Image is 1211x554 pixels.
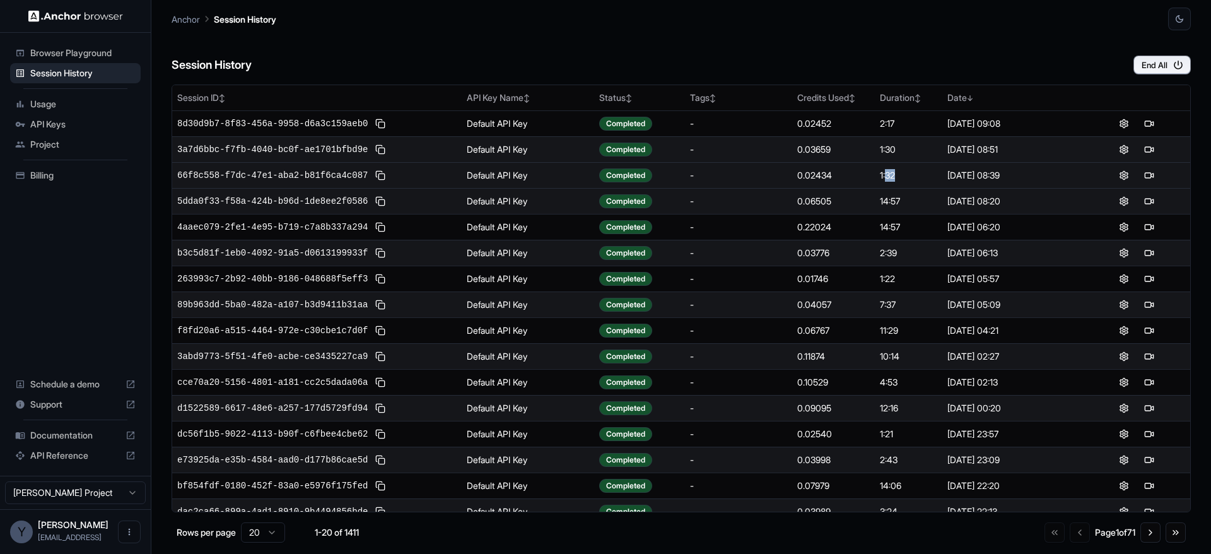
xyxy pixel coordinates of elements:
div: [DATE] 04:21 [947,324,1078,337]
div: Documentation [10,425,141,445]
div: 0.02540 [797,428,870,440]
div: API Keys [10,114,141,134]
span: API Reference [30,449,120,462]
div: 14:06 [880,480,937,492]
span: d1522589-6617-48e6-a257-177d5729fd94 [177,402,368,415]
div: - [690,480,787,492]
span: e73925da-e35b-4584-aad0-d177b86cae5d [177,454,368,466]
div: [DATE] 06:20 [947,221,1078,233]
span: bf854fdf-0180-452f-83a0-e5976f175fed [177,480,368,492]
div: 0.03998 [797,454,870,466]
div: Session History [10,63,141,83]
span: ↕ [710,93,716,103]
td: Default API Key [462,240,594,266]
div: Completed [599,375,652,389]
div: 2:39 [880,247,937,259]
div: [DATE] 08:20 [947,195,1078,208]
div: Schedule a demo [10,374,141,394]
div: [DATE] 05:09 [947,298,1078,311]
div: [DATE] 02:13 [947,376,1078,389]
div: - [690,143,787,156]
td: Default API Key [462,343,594,369]
td: Default API Key [462,110,594,136]
div: Completed [599,453,652,467]
div: - [690,454,787,466]
td: Default API Key [462,421,594,447]
div: Completed [599,505,652,519]
div: [DATE] 02:27 [947,350,1078,363]
div: Y [10,521,33,543]
span: dc56f1b5-9022-4113-b90f-c6fbee4cbe62 [177,428,368,440]
h6: Session History [172,56,252,74]
div: 14:57 [880,221,937,233]
td: Default API Key [462,317,594,343]
div: - [690,195,787,208]
div: Date [947,91,1078,104]
div: 2:43 [880,454,937,466]
div: Billing [10,165,141,186]
div: 0.03659 [797,143,870,156]
div: [DATE] 22:13 [947,505,1078,518]
div: 0.02434 [797,169,870,182]
div: - [690,350,787,363]
div: 0.11874 [797,350,870,363]
div: Completed [599,194,652,208]
div: - [690,247,787,259]
span: b3c5d81f-1eb0-4092-91a5-d0613199933f [177,247,368,259]
span: Documentation [30,429,120,442]
div: 3:24 [880,505,937,518]
div: Completed [599,246,652,260]
div: Session ID [177,91,457,104]
div: Completed [599,143,652,156]
div: - [690,273,787,285]
span: ↕ [626,93,632,103]
span: 3a7d6bbc-f7fb-4040-bc0f-ae1701bfbd9e [177,143,368,156]
div: 0.04057 [797,298,870,311]
div: 11:29 [880,324,937,337]
div: Completed [599,324,652,338]
div: Project [10,134,141,155]
div: - [690,298,787,311]
div: [DATE] 08:39 [947,169,1078,182]
td: Default API Key [462,292,594,317]
div: 1:30 [880,143,937,156]
div: 1:32 [880,169,937,182]
div: - [690,505,787,518]
img: Anchor Logo [28,10,123,22]
div: Completed [599,479,652,493]
nav: breadcrumb [172,12,276,26]
div: 1:21 [880,428,937,440]
p: Rows per page [177,526,236,539]
div: [DATE] 06:13 [947,247,1078,259]
button: Open menu [118,521,141,543]
span: 5dda0f33-f58a-424b-b96d-1de8ee2f0586 [177,195,368,208]
div: 4:53 [880,376,937,389]
div: 1-20 of 1411 [305,526,368,539]
div: [DATE] 22:20 [947,480,1078,492]
div: 7:37 [880,298,937,311]
div: - [690,324,787,337]
span: yuma@o-mega.ai [38,533,102,542]
span: API Keys [30,118,136,131]
div: Tags [690,91,787,104]
td: Default API Key [462,214,594,240]
td: Default API Key [462,266,594,292]
span: 8d30d9b7-8f83-456a-9958-d6a3c159aeb0 [177,117,368,130]
div: [DATE] 05:57 [947,273,1078,285]
div: Page 1 of 71 [1095,526,1135,539]
span: cce70a20-5156-4801-a181-cc2c5dada06a [177,376,368,389]
div: Completed [599,168,652,182]
span: Support [30,398,120,411]
span: 4aaec079-2fe1-4e95-b719-c7a8b337a294 [177,221,368,233]
div: Status [599,91,680,104]
span: 3abd9773-5f51-4fe0-acbe-ce3435227ca9 [177,350,368,363]
div: Completed [599,401,652,415]
span: Billing [30,169,136,182]
div: - [690,428,787,440]
div: API Key Name [467,91,589,104]
div: - [690,117,787,130]
span: ↓ [967,93,973,103]
div: 0.10529 [797,376,870,389]
span: ↕ [915,93,921,103]
div: 10:14 [880,350,937,363]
